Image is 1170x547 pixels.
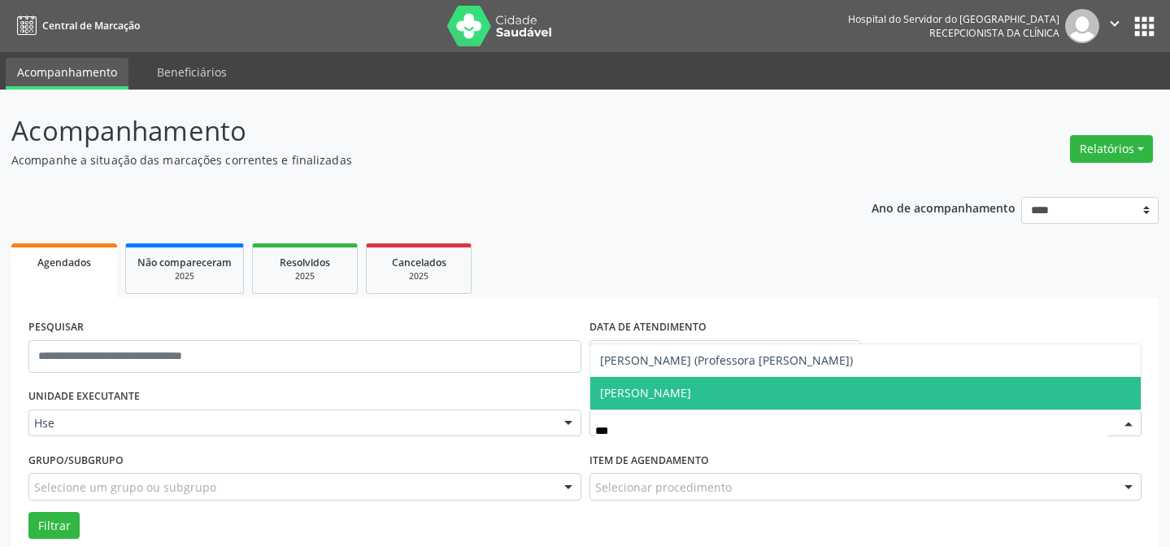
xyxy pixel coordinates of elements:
span: Selecionar procedimento [595,479,732,496]
span: Recepcionista da clínica [929,26,1059,40]
a: Beneficiários [146,58,238,86]
label: PESQUISAR [28,315,84,340]
span: [PERSON_NAME] (Professora [PERSON_NAME]) [600,352,853,368]
button: Relatórios [1070,135,1153,163]
label: UNIDADE EXECUTANTE [28,384,140,409]
a: Central de Marcação [11,12,140,39]
p: Ano de acompanhamento [872,197,1016,217]
i:  [1106,15,1124,33]
button: apps [1130,12,1159,41]
div: 2025 [137,270,232,282]
div: Hospital do Servidor do [GEOGRAPHIC_DATA] [848,12,1059,26]
span: Resolvidos [280,256,330,269]
span: [PERSON_NAME] [600,385,691,400]
span: Selecione um grupo ou subgrupo [34,479,216,496]
span: Agendados [37,256,91,269]
span: Cancelados [392,256,446,269]
p: Acompanhe a situação das marcações correntes e finalizadas [11,151,815,168]
a: Acompanhamento [6,58,128,90]
div: 2025 [378,270,459,282]
label: Item de agendamento [589,448,709,473]
button:  [1099,9,1130,43]
label: Grupo/Subgrupo [28,448,124,473]
img: img [1065,9,1099,43]
span: Hse [34,415,548,431]
div: 2025 [264,270,346,282]
span: Central de Marcação [42,19,140,33]
span: Não compareceram [137,256,232,269]
p: Acompanhamento [11,111,815,151]
label: DATA DE ATENDIMENTO [589,315,707,340]
button: Filtrar [28,512,80,540]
